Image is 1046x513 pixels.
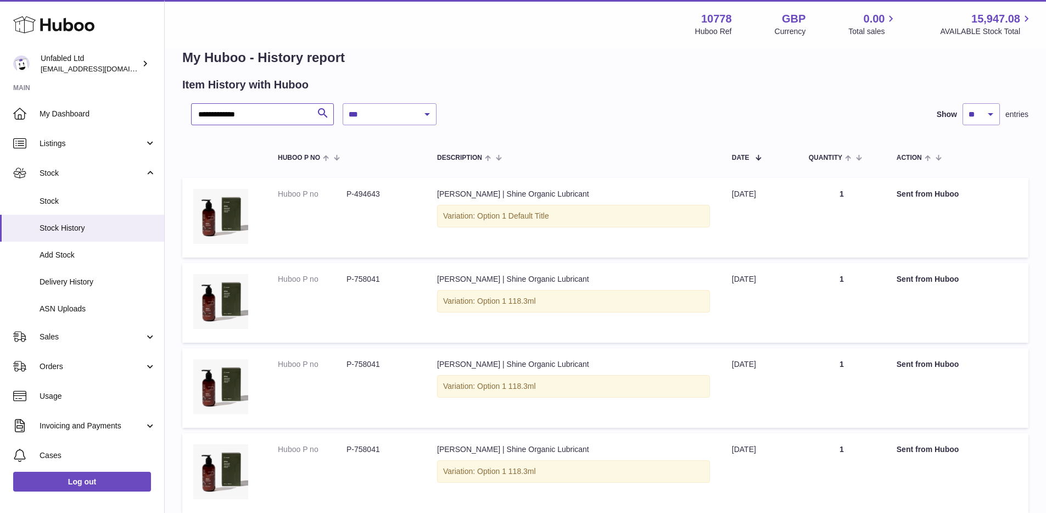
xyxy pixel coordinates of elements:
[782,12,806,26] strong: GBP
[41,64,161,73] span: [EMAIL_ADDRESS][DOMAIN_NAME]
[193,359,248,414] img: maude_OrganicShineLubricant-237ml-min.jpg
[940,26,1033,37] span: AVAILABLE Stock Total
[897,154,922,161] span: Action
[346,359,415,370] dd: P-758041
[426,433,721,513] td: [PERSON_NAME] | Shine Organic Lubricant
[182,77,309,92] h2: Item History with Huboo
[278,154,320,161] span: Huboo P no
[940,12,1033,37] a: 15,947.08 AVAILABLE Stock Total
[40,421,144,431] span: Invoicing and Payments
[278,444,346,455] dt: Huboo P no
[40,332,144,342] span: Sales
[40,138,144,149] span: Listings
[278,359,346,370] dt: Huboo P no
[721,178,798,258] td: [DATE]
[40,250,156,260] span: Add Stock
[346,274,415,285] dd: P-758041
[426,178,721,258] td: [PERSON_NAME] | Shine Organic Lubricant
[864,12,885,26] span: 0.00
[13,472,151,492] a: Log out
[775,26,806,37] div: Currency
[346,444,415,455] dd: P-758041
[798,433,886,513] td: 1
[193,189,248,244] img: maude_OrganicShineLubricant-237ml-min.jpg
[278,189,346,199] dt: Huboo P no
[40,196,156,207] span: Stock
[1005,109,1028,120] span: entries
[897,360,959,369] strong: Sent from Huboo
[732,154,749,161] span: Date
[721,348,798,428] td: [DATE]
[346,189,415,199] dd: P-494643
[40,277,156,287] span: Delivery History
[193,274,248,329] img: maude_OrganicShineLubricant-237ml-min.jpg
[40,223,156,233] span: Stock History
[437,290,710,313] div: Variation: Option 1 118.3ml
[13,55,30,72] img: orders@unfabled.co
[437,375,710,398] div: Variation: Option 1 118.3ml
[40,450,156,461] span: Cases
[798,178,886,258] td: 1
[40,391,156,402] span: Usage
[701,12,732,26] strong: 10778
[437,460,710,483] div: Variation: Option 1 118.3ml
[848,26,897,37] span: Total sales
[437,205,710,227] div: Variation: Option 1 Default Title
[41,53,139,74] div: Unfabled Ltd
[695,26,732,37] div: Huboo Ref
[721,433,798,513] td: [DATE]
[40,109,156,119] span: My Dashboard
[848,12,897,37] a: 0.00 Total sales
[798,348,886,428] td: 1
[278,274,346,285] dt: Huboo P no
[971,12,1020,26] span: 15,947.08
[426,348,721,428] td: [PERSON_NAME] | Shine Organic Lubricant
[40,361,144,372] span: Orders
[937,109,957,120] label: Show
[897,445,959,454] strong: Sent from Huboo
[437,154,482,161] span: Description
[40,304,156,314] span: ASN Uploads
[809,154,842,161] span: Quantity
[193,444,248,499] img: maude_OrganicShineLubricant-237ml-min.jpg
[721,263,798,343] td: [DATE]
[182,49,1028,66] h1: My Huboo - History report
[426,263,721,343] td: [PERSON_NAME] | Shine Organic Lubricant
[798,263,886,343] td: 1
[897,275,959,283] strong: Sent from Huboo
[40,168,144,179] span: Stock
[897,189,959,198] strong: Sent from Huboo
